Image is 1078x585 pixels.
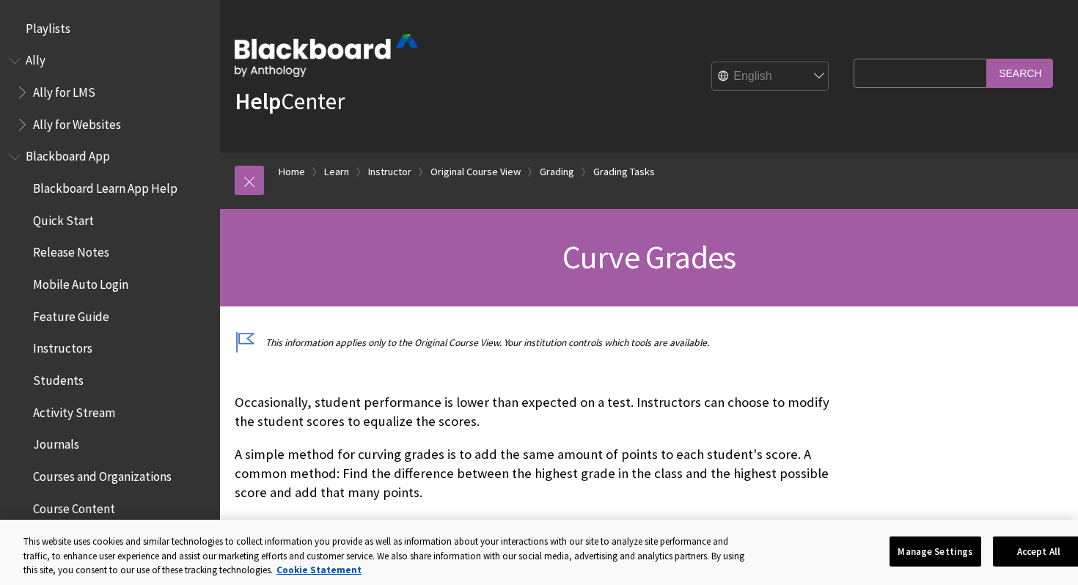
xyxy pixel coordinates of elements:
span: Activity Stream [33,400,115,420]
span: Release Notes [33,240,109,260]
a: Learn [324,163,349,181]
img: Blackboard by Anthology [235,34,418,77]
a: More information about your privacy, opens in a new tab [276,564,362,576]
p: A simple method for curving grades is to add the same amount of points to each student's score. A... [235,445,846,503]
span: Curve Grades [562,237,736,277]
a: Instructor [368,163,411,181]
a: Grading [540,163,574,181]
span: Journals [33,433,79,452]
span: Feature Guide [33,304,109,324]
span: Students [33,368,84,388]
a: Home [279,163,305,181]
span: Mobile Auto Login [33,272,128,292]
span: Ally [26,48,45,68]
span: Playlists [26,16,70,36]
nav: Book outline for Playlists [9,16,211,41]
span: Blackboard Learn App Help [33,176,177,196]
input: Search [987,59,1053,87]
button: Manage Settings [890,536,981,567]
span: Instructors [33,336,92,356]
select: Site Language Selector [712,62,829,92]
p: This information applies only to the Original Course View. Your institution controls which tools ... [235,336,846,350]
a: Grading Tasks [593,163,655,181]
span: Ally for LMS [33,80,95,100]
p: Occasionally, student performance is lower than expected on a test. Instructors can choose to mod... [235,393,846,431]
span: Course Content [33,496,115,516]
span: Blackboard App [26,144,110,164]
span: Example [235,517,285,534]
p: : Curve a test score [235,516,846,535]
strong: Help [235,87,281,116]
span: Ally for Websites [33,112,121,132]
span: Quick Start [33,208,94,228]
a: Original Course View [430,163,521,181]
nav: Book outline for Anthology Ally Help [9,48,211,137]
div: This website uses cookies and similar technologies to collect information you provide as well as ... [23,534,755,578]
a: HelpCenter [235,87,345,116]
span: Courses and Organizations [33,464,172,484]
